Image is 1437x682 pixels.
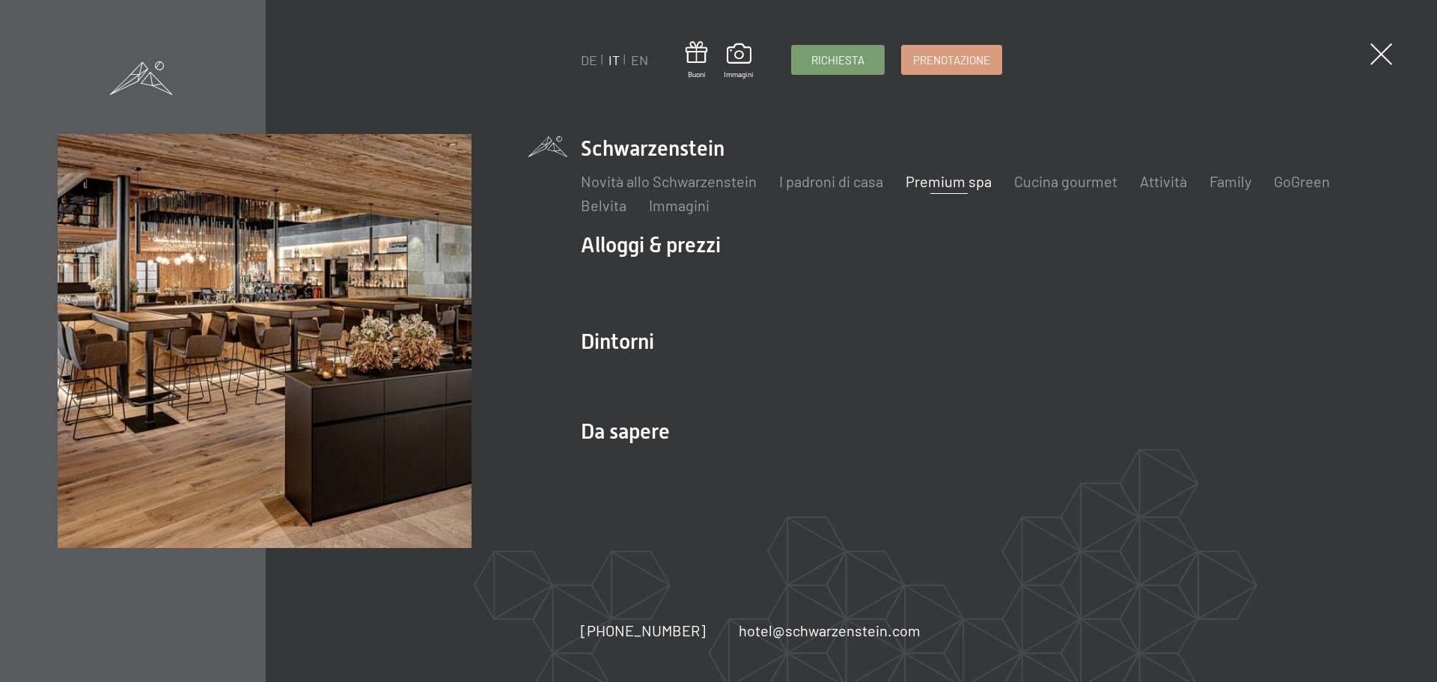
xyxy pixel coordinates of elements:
a: EN [631,52,648,68]
a: Buoni [686,41,707,79]
span: Immagini [724,69,754,79]
span: Prenotazione [913,52,990,68]
a: Belvita [581,196,626,214]
a: I padroni di casa [779,172,883,190]
a: Immagini [724,43,754,79]
a: IT [608,52,620,68]
a: GoGreen [1274,172,1330,190]
a: Richiesta [792,46,884,74]
a: Novità allo Schwarzenstein [581,172,757,190]
a: DE [581,52,597,68]
a: Attività [1140,172,1187,190]
a: Premium spa [906,172,992,190]
span: [PHONE_NUMBER] [581,621,706,639]
a: Immagini [649,196,710,214]
a: [PHONE_NUMBER] [581,620,706,641]
a: Prenotazione [902,46,1001,74]
span: Buoni [686,69,707,79]
a: hotel@schwarzenstein.com [739,620,921,641]
a: Family [1209,172,1251,190]
span: Richiesta [811,52,864,68]
a: Cucina gourmet [1014,172,1117,190]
